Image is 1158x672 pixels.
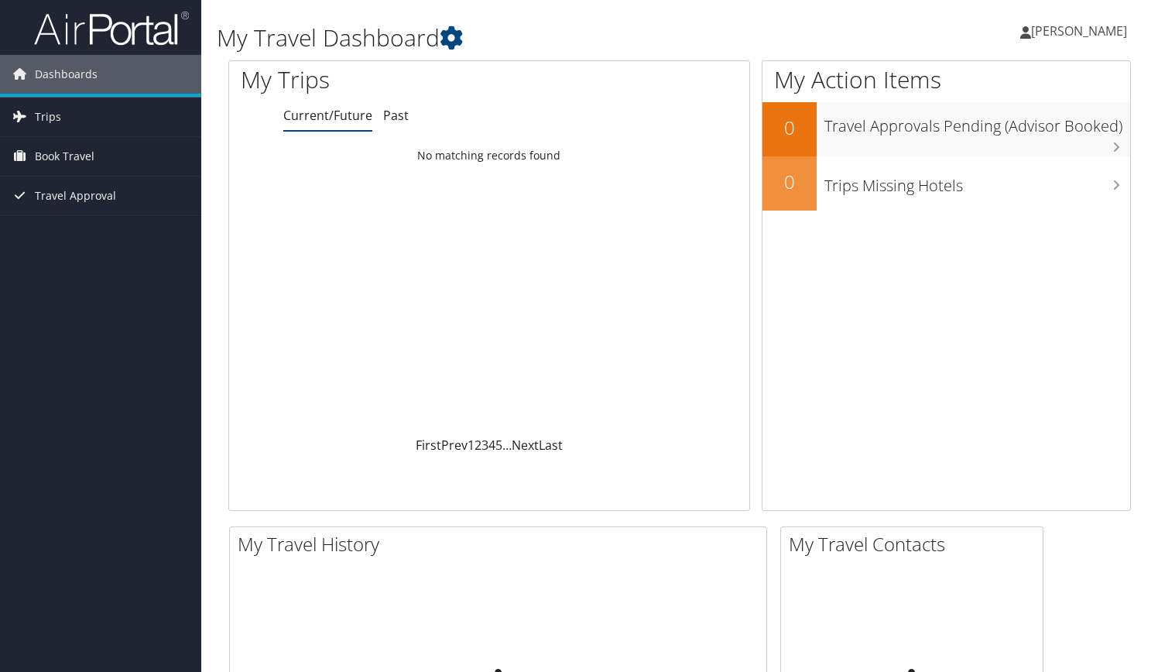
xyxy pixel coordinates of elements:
a: 4 [488,437,495,454]
h3: Trips Missing Hotels [824,167,1130,197]
h1: My Action Items [762,63,1130,96]
a: Prev [441,437,468,454]
h2: My Travel History [238,531,766,557]
a: Next [512,437,539,454]
a: 3 [481,437,488,454]
span: Book Travel [35,137,94,176]
a: 2 [475,437,481,454]
h1: My Trips [241,63,521,96]
span: Dashboards [35,55,98,94]
a: 0Travel Approvals Pending (Advisor Booked) [762,102,1130,156]
a: Current/Future [283,107,372,124]
span: [PERSON_NAME] [1031,22,1127,39]
a: 0Trips Missing Hotels [762,156,1130,211]
a: First [416,437,441,454]
span: Travel Approval [35,177,116,215]
h3: Travel Approvals Pending (Advisor Booked) [824,108,1130,137]
h1: My Travel Dashboard [217,22,834,54]
h2: My Travel Contacts [789,531,1043,557]
img: airportal-logo.png [34,10,189,46]
a: 1 [468,437,475,454]
span: … [502,437,512,454]
a: Past [383,107,409,124]
a: 5 [495,437,502,454]
h2: 0 [762,115,817,141]
td: No matching records found [229,142,749,170]
h2: 0 [762,169,817,195]
span: Trips [35,98,61,136]
a: Last [539,437,563,454]
a: [PERSON_NAME] [1020,8,1143,54]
